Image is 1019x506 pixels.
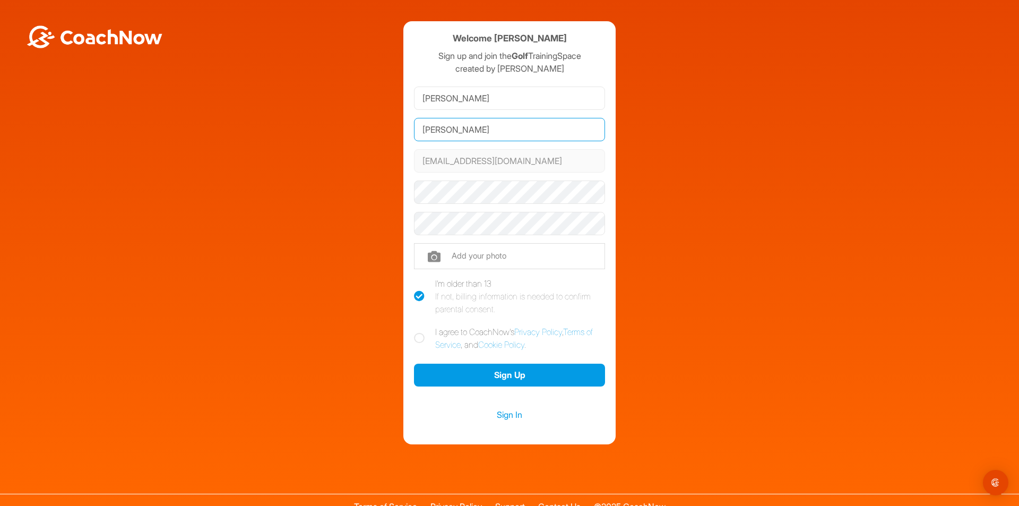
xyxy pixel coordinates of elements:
[414,325,605,351] label: I agree to CoachNow's , , and .
[453,32,567,45] h4: Welcome [PERSON_NAME]
[25,25,163,48] img: BwLJSsUCoWCh5upNqxVrqldRgqLPVwmV24tXu5FoVAoFEpwwqQ3VIfuoInZCoVCoTD4vwADAC3ZFMkVEQFDAAAAAElFTkSuQmCC
[414,49,605,62] p: Sign up and join the TrainingSpace
[414,149,605,173] input: Email
[414,364,605,387] button: Sign Up
[478,339,524,350] a: Cookie Policy
[414,87,605,110] input: First Name
[512,50,528,61] strong: Golf
[414,118,605,141] input: Last Name
[414,62,605,75] p: created by [PERSON_NAME]
[514,327,562,337] a: Privacy Policy
[435,290,605,315] div: If not, billing information is needed to confirm parental consent.
[414,408,605,422] a: Sign In
[435,327,593,350] a: Terms of Service
[983,470,1008,495] div: Open Intercom Messenger
[435,277,605,315] div: I'm older than 13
